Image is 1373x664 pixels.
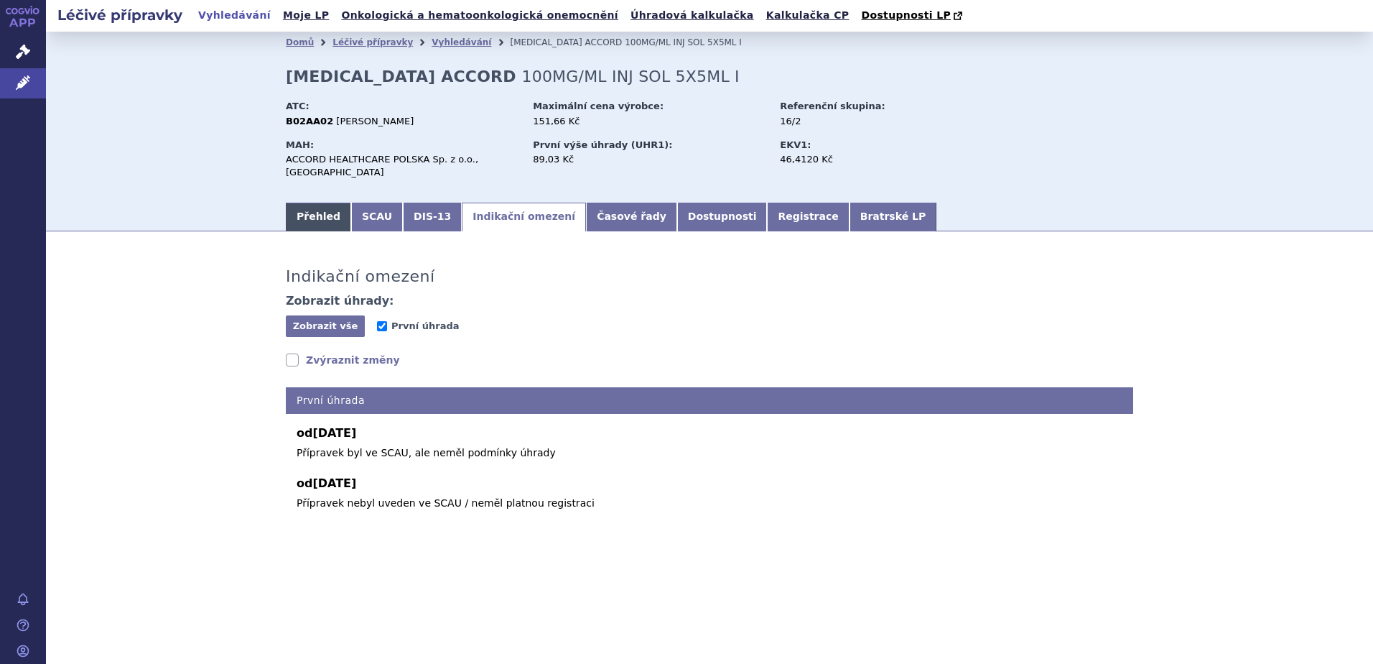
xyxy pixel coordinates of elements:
strong: MAH: [286,139,314,150]
div: 151,66 Kč [533,115,766,128]
strong: B02AA02 [286,116,333,126]
a: Vyhledávání [432,37,491,47]
div: 46,4120 Kč [780,153,941,166]
strong: Maximální cena výrobce: [533,101,664,111]
div: ACCORD HEALTHCARE POLSKA Sp. z o.o., [GEOGRAPHIC_DATA] [286,153,519,179]
a: DIS-13 [403,203,462,231]
span: [DATE] [312,476,356,490]
a: Kalkulačka CP [762,6,854,25]
span: [DATE] [312,426,356,440]
p: Přípravek nebyl uveden ve SCAU / neměl platnou registraci [297,496,1122,511]
b: od [297,425,1122,442]
a: SCAU [351,203,403,231]
p: Přípravek byl ve SCAU, ale neměl podmínky úhrady [297,446,1122,461]
h2: Léčivé přípravky [46,5,194,25]
div: 89,03 Kč [533,153,766,166]
a: Dostupnosti [677,203,768,231]
a: Léčivé přípravky [332,37,413,47]
strong: [MEDICAL_DATA] ACCORD [286,68,516,86]
div: 16/2 [780,115,941,128]
h3: Indikační omezení [286,267,435,286]
a: Přehled [286,203,351,231]
h4: Zobrazit úhrady: [286,294,394,308]
strong: První výše úhrady (UHR1): [533,139,672,150]
a: Registrace [767,203,849,231]
strong: ATC: [286,101,309,111]
a: Časové řady [586,203,677,231]
span: [MEDICAL_DATA] ACCORD [510,37,622,47]
a: Vyhledávání [194,6,275,25]
strong: EKV1: [780,139,811,150]
span: Zobrazit vše [293,321,358,331]
span: 100MG/ML INJ SOL 5X5ML I [522,68,740,86]
span: Dostupnosti LP [861,9,951,21]
a: Zvýraznit změny [286,353,400,367]
h4: První úhrada [286,387,1133,414]
a: Indikační omezení [462,203,586,231]
strong: Referenční skupina: [780,101,885,111]
a: Bratrské LP [850,203,936,231]
a: Domů [286,37,314,47]
a: Dostupnosti LP [857,6,969,26]
button: Zobrazit vše [286,315,365,337]
b: od [297,475,1122,492]
a: Onkologická a hematoonkologická onemocnění [337,6,623,25]
span: [PERSON_NAME] [336,116,414,126]
span: 100MG/ML INJ SOL 5X5ML I [625,37,742,47]
a: Úhradová kalkulačka [626,6,758,25]
a: Moje LP [279,6,333,25]
input: První úhrada [377,321,387,331]
span: První úhrada [391,321,459,331]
